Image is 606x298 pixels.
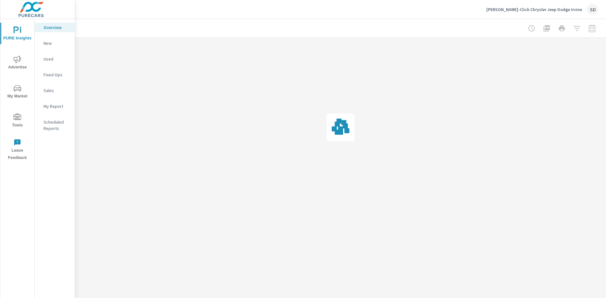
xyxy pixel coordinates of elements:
[587,4,598,15] div: SD
[44,103,70,109] p: My Report
[486,7,582,12] p: [PERSON_NAME]-Click Chrysler Jeep Dodge Irvine
[35,70,75,79] div: Fixed Ops
[2,26,33,42] span: PURE Insights
[35,117,75,133] div: Scheduled Reports
[35,86,75,95] div: Sales
[35,38,75,48] div: New
[2,114,33,129] span: Tools
[44,56,70,62] p: Used
[0,19,34,164] div: nav menu
[44,24,70,31] p: Overview
[44,87,70,94] p: Sales
[44,119,70,131] p: Scheduled Reports
[44,40,70,46] p: New
[44,72,70,78] p: Fixed Ops
[35,102,75,111] div: My Report
[2,139,33,161] span: Leave Feedback
[2,56,33,71] span: Advertise
[35,23,75,32] div: Overview
[35,54,75,64] div: Used
[2,85,33,100] span: My Market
